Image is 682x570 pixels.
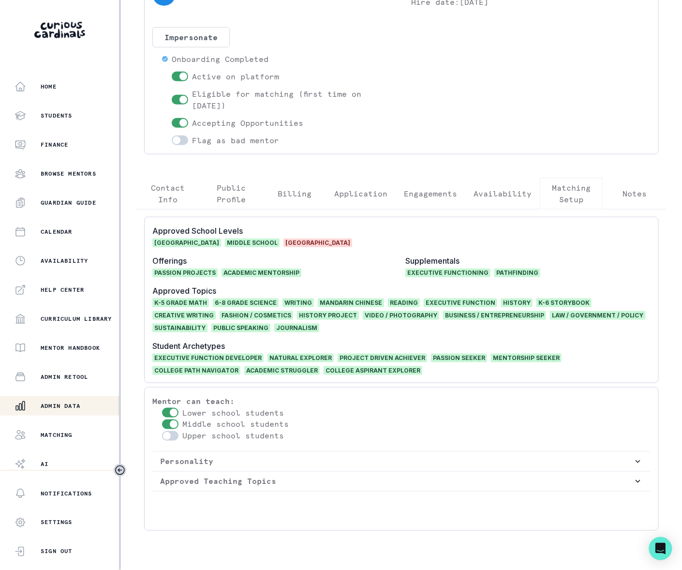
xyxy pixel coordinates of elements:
[41,490,92,497] p: Notifications
[211,324,270,332] span: Public Speaking
[152,255,398,267] p: Offerings
[405,269,490,277] span: Executive Functioning
[41,315,112,323] p: Curriculum Library
[34,22,85,38] img: Curious Cardinals Logo
[192,71,279,82] p: Active on platform
[41,402,80,410] p: Admin Data
[208,182,255,205] p: Public Profile
[501,299,533,307] span: History
[41,373,88,381] p: Admin Retool
[267,354,334,362] span: NATURAL EXPLORER
[152,239,221,247] span: [GEOGRAPHIC_DATA]
[41,286,84,294] p: Help Center
[388,299,420,307] span: Reading
[41,257,88,265] p: Availability
[41,460,48,468] p: AI
[152,324,208,332] span: Sustainability
[172,53,268,65] p: Onboarding Completed
[182,407,284,419] p: Lower school students
[220,311,293,320] span: Fashion / Cosmetics
[41,112,73,120] p: Students
[244,366,320,375] span: ACADEMIC STRUGGLER
[152,472,651,491] button: Approved Teaching Topics
[431,354,487,362] span: PASSION SEEKER
[160,456,633,467] p: Personality
[41,548,73,555] p: Sign Out
[649,537,672,560] div: Open Intercom Messenger
[213,299,279,307] span: 6-8 Grade Science
[152,354,264,362] span: EXECUTIVE FUNCTION DEVELOPER
[443,311,546,320] span: Business / Entrepreneurship
[491,354,562,362] span: MENTORSHIP SEEKER
[334,188,387,199] p: Application
[41,228,73,236] p: Calendar
[363,311,439,320] span: Video / Photography
[152,225,398,237] p: Approved School Levels
[494,269,540,277] span: Pathfinding
[623,188,647,199] p: Notes
[318,299,384,307] span: Mandarin Chinese
[192,117,303,129] p: Accepting Opportunities
[41,83,57,90] p: Home
[550,311,646,320] span: Law / Government / Policy
[274,324,319,332] span: Journalism
[282,299,314,307] span: Writing
[182,430,284,442] p: Upper school students
[283,239,352,247] span: [GEOGRAPHIC_DATA]
[324,366,422,375] span: COLLEGE ASPIRANT EXPLORER
[278,188,311,199] p: Billing
[152,395,651,407] p: Mentor can teach:
[152,285,651,297] p: Approved Topics
[152,452,651,471] button: Personality
[225,239,280,247] span: Middle School
[192,135,279,146] p: Flag as bad mentor
[160,476,633,487] p: Approved Teaching Topics
[145,182,192,205] p: Contact Info
[222,269,301,277] span: Academic Mentorship
[297,311,359,320] span: History Project
[152,340,651,352] p: Student Archetypes
[548,182,595,205] p: Matching Setup
[41,431,73,439] p: Matching
[41,141,68,149] p: Finance
[152,269,218,277] span: Passion Projects
[114,464,126,477] button: Toggle sidebar
[424,299,497,307] span: Executive Function
[536,299,592,307] span: K-6 Storybook
[152,299,209,307] span: K-5 Grade Math
[474,188,532,199] p: Availability
[404,188,457,199] p: Engagements
[338,354,427,362] span: PROJECT DRIVEN ACHIEVER
[152,366,240,375] span: COLLEGE PATH NAVIGATOR
[41,170,96,178] p: Browse Mentors
[192,88,392,111] p: Eligible for matching (first time on [DATE])
[41,344,100,352] p: Mentor Handbook
[405,255,651,267] p: Supplementals
[182,419,289,430] p: Middle school students
[41,519,73,526] p: Settings
[41,199,96,207] p: Guardian Guide
[152,27,230,47] button: Impersonate
[152,311,216,320] span: Creative Writing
